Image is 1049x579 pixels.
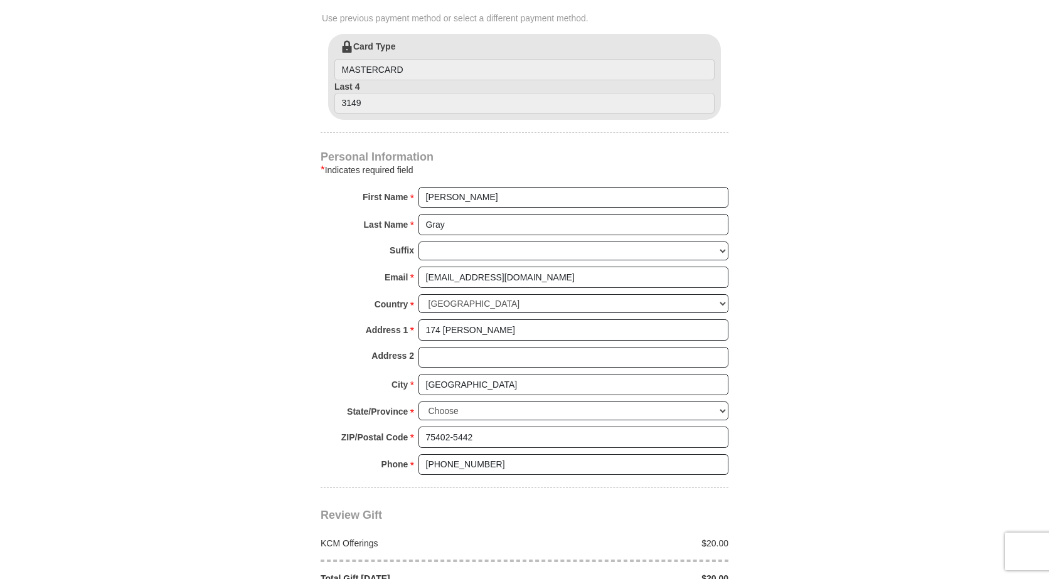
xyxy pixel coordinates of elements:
[390,242,414,259] strong: Suffix
[371,347,414,364] strong: Address 2
[366,321,408,339] strong: Address 1
[322,12,730,24] span: Use previous payment method or select a different payment method.
[334,80,715,114] label: Last 4
[341,428,408,446] strong: ZIP/Postal Code
[334,93,715,114] input: Last 4
[334,59,715,80] input: Card Type
[385,268,408,286] strong: Email
[314,537,525,550] div: KCM Offerings
[321,509,382,521] span: Review Gift
[375,295,408,313] strong: Country
[347,403,408,420] strong: State/Province
[524,537,735,550] div: $20.00
[381,455,408,473] strong: Phone
[391,376,408,393] strong: City
[363,188,408,206] strong: First Name
[321,162,728,178] div: Indicates required field
[364,216,408,233] strong: Last Name
[321,152,728,162] h4: Personal Information
[334,40,715,80] label: Card Type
